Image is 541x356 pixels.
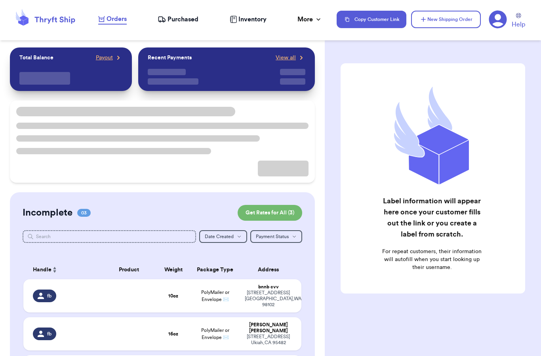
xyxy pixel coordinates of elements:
span: Orders [107,14,127,24]
span: View all [276,54,296,62]
th: Package Type [190,260,240,279]
div: [PERSON_NAME] [PERSON_NAME] [245,322,292,334]
p: For repeat customers, their information will autofill when you start looking up their username. [381,248,483,271]
h2: Label information will appear here once your customer fills out the link or you create a label fr... [381,195,483,240]
span: Date Created [205,234,234,239]
a: Orders [98,14,127,25]
th: Address [240,260,301,279]
a: View all [276,54,305,62]
button: Sort ascending [51,265,58,275]
a: Inventory [230,15,267,24]
p: Recent Payments [148,54,192,62]
strong: 16 oz [168,331,178,336]
input: Search [23,230,196,243]
span: 03 [77,209,91,217]
button: Copy Customer Link [337,11,406,28]
a: Help [512,13,525,29]
div: bnnb cvv [245,284,292,290]
strong: 10 oz [168,294,178,298]
p: Total Balance [19,54,53,62]
a: Purchased [158,15,198,24]
span: PolyMailer or Envelope ✉️ [201,328,229,340]
span: fb [47,331,51,337]
span: Help [512,20,525,29]
span: Payment Status [256,234,289,239]
th: Weight [157,260,190,279]
span: Inventory [238,15,267,24]
span: PolyMailer or Envelope ✉️ [201,290,229,302]
span: Payout [96,54,113,62]
button: Get Rates for All (3) [238,205,302,221]
span: fb [47,293,51,299]
button: Payment Status [250,230,302,243]
h2: Incomplete [23,206,72,219]
th: Product [101,260,156,279]
div: More [297,15,322,24]
div: [STREET_ADDRESS] Ukiah , CA 95482 [245,334,292,346]
a: Payout [96,54,122,62]
button: New Shipping Order [411,11,481,28]
div: [STREET_ADDRESS] [GEOGRAPHIC_DATA] , WA 98102 [245,290,292,308]
span: Handle [33,266,51,274]
button: Date Created [199,230,247,243]
span: Purchased [168,15,198,24]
